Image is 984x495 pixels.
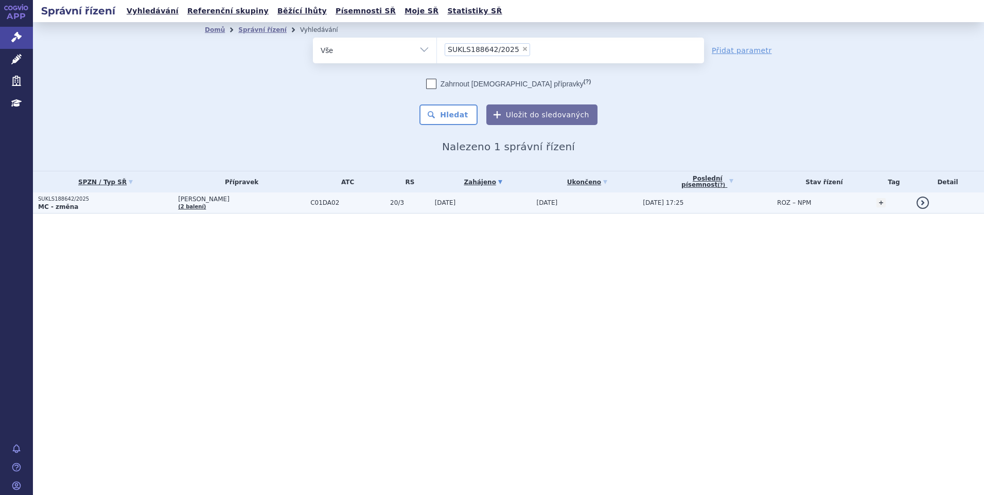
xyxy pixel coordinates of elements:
[419,104,478,125] button: Hledat
[911,171,984,192] th: Detail
[401,4,442,18] a: Moje SŘ
[124,4,182,18] a: Vyhledávání
[274,4,330,18] a: Běžící lhůty
[486,104,598,125] button: Uložit do sledovaných
[33,4,124,18] h2: Správní řízení
[435,175,532,189] a: Zahájeno
[876,198,886,207] a: +
[38,175,173,189] a: SPZN / Typ SŘ
[444,4,505,18] a: Statistiky SŘ
[310,199,385,206] span: C01DA02
[522,46,528,52] span: ×
[390,199,430,206] span: 20/3
[871,171,911,192] th: Tag
[537,175,638,189] a: Ukončeno
[300,22,352,38] li: Vyhledávání
[385,171,430,192] th: RS
[584,78,591,85] abbr: (?)
[537,199,558,206] span: [DATE]
[442,140,575,153] span: Nalezeno 1 správní řízení
[205,26,225,33] a: Domů
[917,197,929,209] a: detail
[238,26,287,33] a: Správní řízení
[717,182,725,188] abbr: (?)
[777,199,811,206] span: ROZ – NPM
[643,171,772,192] a: Poslednípísemnost(?)
[38,196,173,203] p: SUKLS188642/2025
[178,204,206,209] a: (2 balení)
[712,45,772,56] a: Přidat parametr
[643,199,683,206] span: [DATE] 17:25
[533,43,539,56] input: SUKLS188642/2025
[448,46,519,53] span: SUKLS188642/2025
[772,171,871,192] th: Stav řízení
[426,79,591,89] label: Zahrnout [DEMOGRAPHIC_DATA] přípravky
[173,171,305,192] th: Přípravek
[38,203,78,210] strong: MC - změna
[184,4,272,18] a: Referenční skupiny
[332,4,399,18] a: Písemnosti SŘ
[305,171,385,192] th: ATC
[178,196,305,203] span: [PERSON_NAME]
[435,199,456,206] span: [DATE]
